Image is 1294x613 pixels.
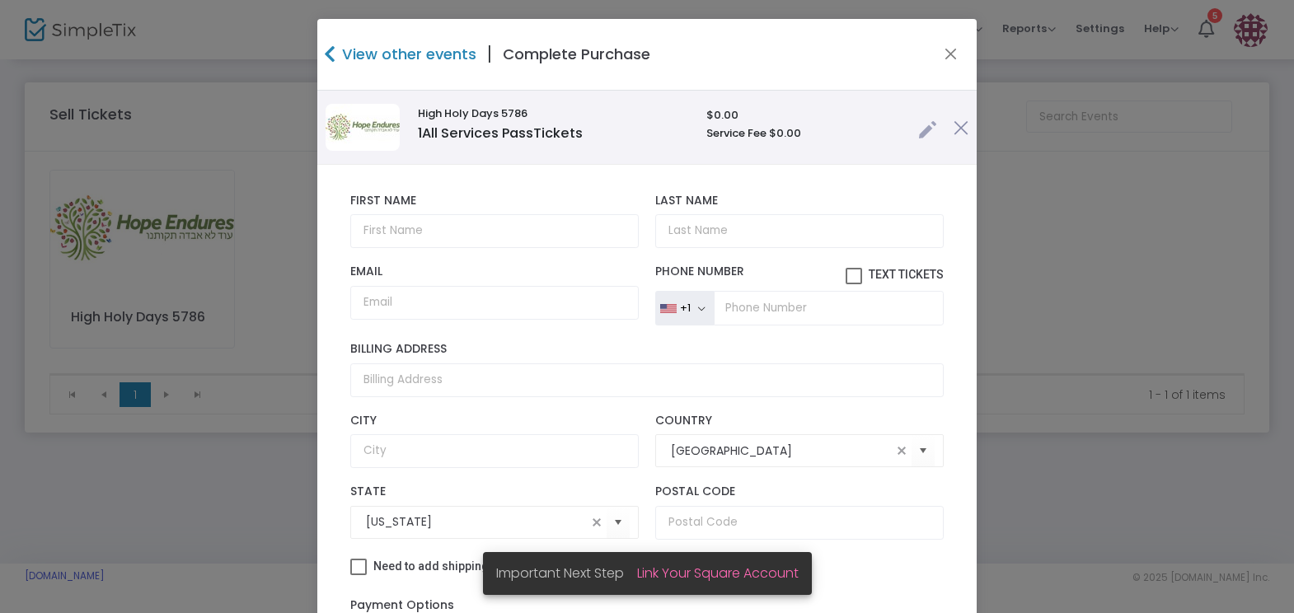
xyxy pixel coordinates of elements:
[655,414,944,428] label: Country
[655,484,944,499] label: Postal Code
[533,124,583,143] span: Tickets
[892,441,912,461] span: clear
[418,124,583,143] span: All Services Pass
[350,434,639,468] input: City
[476,40,503,69] span: |
[366,513,587,531] input: Select State
[680,302,691,315] div: +1
[607,505,630,539] button: Select
[503,43,650,65] h4: Complete Purchase
[940,44,962,65] button: Close
[655,194,944,208] label: Last Name
[671,442,892,460] input: Select Country
[655,264,944,284] label: Phone Number
[350,484,639,499] label: State
[350,264,639,279] label: Email
[350,194,639,208] label: First Name
[350,214,639,248] input: First Name
[912,434,935,468] button: Select
[496,564,637,583] span: Important Next Step
[338,43,476,65] h4: View other events
[706,127,902,140] h6: Service Fee $0.00
[350,414,639,428] label: City
[418,107,690,120] h6: High Holy Days 5786
[706,109,902,122] h6: $0.00
[350,342,944,357] label: Billing Address
[655,214,944,248] input: Last Name
[326,104,400,151] img: Hope01.jpg
[655,506,944,540] input: Postal Code
[587,512,607,532] span: clear
[869,268,944,281] span: Text Tickets
[418,124,422,143] span: 1
[655,291,714,325] button: +1
[350,286,639,320] input: Email
[373,559,495,573] span: Need to add shipping?
[637,564,799,583] a: Link Your Square Account
[714,291,944,325] input: Phone Number
[350,363,944,397] input: Billing Address
[954,120,968,135] img: cross.png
